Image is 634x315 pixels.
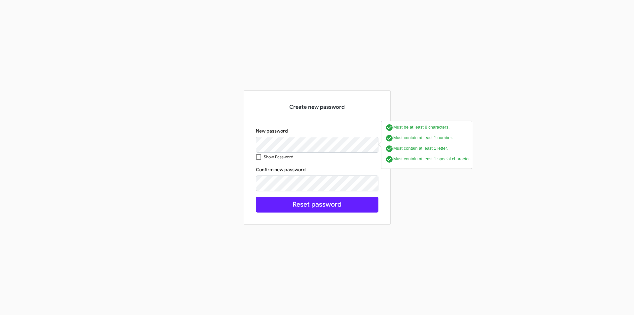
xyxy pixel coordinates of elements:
[385,124,471,132] label: Must be at least 8 characters.
[385,145,393,153] i: check_circle
[385,134,471,142] label: Must contain at least 1 number.
[256,166,306,173] label: Confirm new password
[256,128,288,134] label: New password
[256,102,378,112] h3: Create new password
[264,154,293,160] small: Show Password
[385,155,393,163] i: check_circle
[385,124,393,132] i: check_circle
[385,134,393,142] i: check_circle
[256,197,378,213] button: Reset password
[385,155,471,163] label: Must contain at least 1 special character.
[385,145,470,153] label: Must contain at least 1 letter.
